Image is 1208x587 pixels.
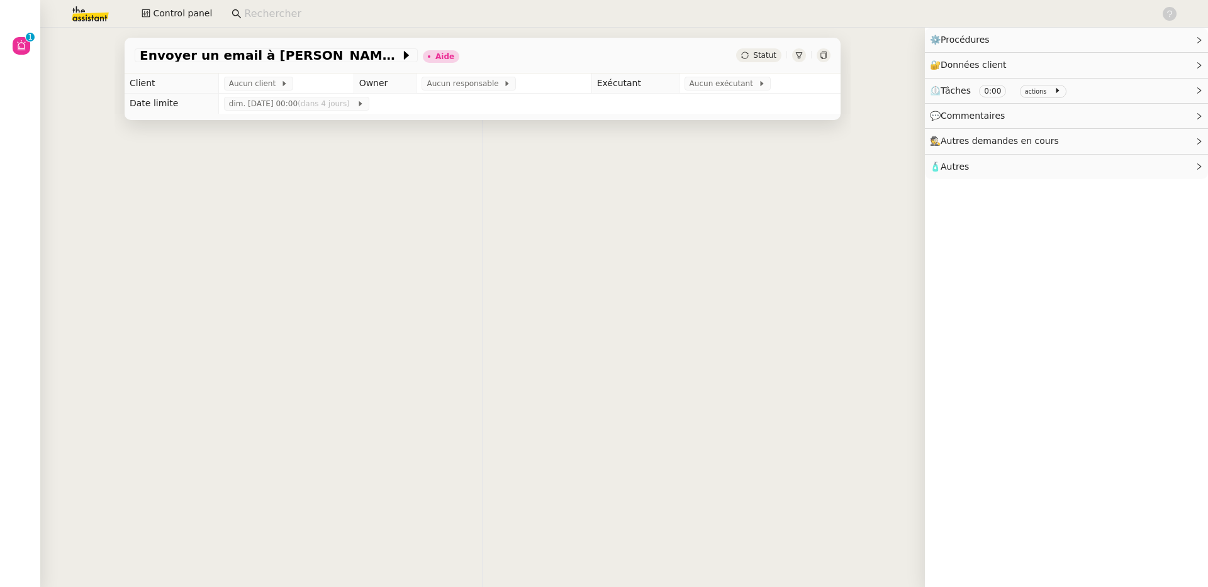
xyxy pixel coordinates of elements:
span: Tâches [941,85,971,96]
div: Aide [435,53,454,60]
span: 💬 [930,111,1010,121]
div: 💬Commentaires [925,104,1208,128]
span: 🧴 [930,162,969,172]
span: Autres [941,162,969,172]
span: ⏲️ [930,85,1071,96]
span: Commentaires [941,111,1005,121]
span: Control panel [153,6,212,21]
span: Statut [753,51,776,60]
span: 🕵️ [930,136,1065,146]
td: Date limite [125,94,218,114]
span: ⚙️ [930,33,995,47]
td: Exécutant [591,74,679,94]
td: Client [125,74,218,94]
div: ⏲️Tâches 0:00 actions [925,79,1208,103]
span: Aucun exécutant [690,77,758,90]
div: 🔐Données client [925,53,1208,77]
p: 1 [28,33,33,44]
div: 🕵️Autres demandes en cours [925,129,1208,153]
span: Envoyer un email à [PERSON_NAME] [140,49,400,62]
span: 🔐 [930,58,1012,72]
nz-badge-sup: 1 [26,33,35,41]
span: Aucun client [229,77,281,90]
div: ⚙️Procédures [925,28,1208,52]
span: Procédures [941,35,990,45]
input: Rechercher [244,6,1148,23]
span: Autres demandes en cours [941,136,1059,146]
span: Aucun responsable [427,77,503,90]
span: (dans 4 jours) [298,99,352,108]
div: 🧴Autres [925,155,1208,179]
span: dim. [DATE] 00:00 [229,97,357,110]
span: Données client [941,60,1007,70]
nz-tag: 0:00 [979,85,1006,97]
small: actions [1025,88,1047,95]
button: Control panel [134,5,220,23]
td: Owner [354,74,417,94]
